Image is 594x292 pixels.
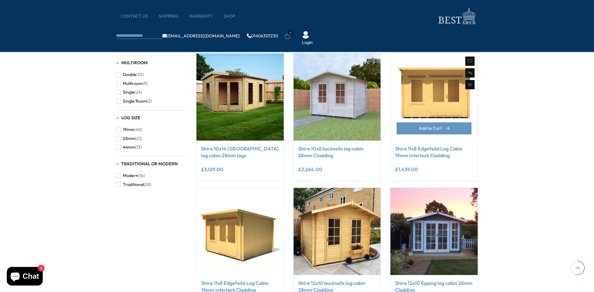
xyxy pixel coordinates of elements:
[123,182,144,187] span: Traditional
[134,127,142,132] span: (40)
[116,171,145,180] button: Modern
[121,13,154,19] a: CONTACT US
[419,126,442,130] span: Add to Cart
[196,53,284,141] img: Shire 10x14 Rivington Corner log cabin 28mm logs - Best Shed
[435,6,478,26] img: logo
[135,136,142,141] span: (21)
[390,53,478,141] img: Shire 11x8 Edgefeild Log Cabin 19mm interlock Cladding - Best Shed
[116,180,151,189] button: Traditional
[159,13,184,19] a: Shipping
[143,81,148,86] span: (9)
[116,79,148,88] button: Multiroom
[116,134,142,143] button: 28mm
[123,145,135,150] span: 44mm
[116,125,142,134] button: 19mm
[116,70,144,79] button: Double
[395,167,418,172] ins: £1,439.00
[121,115,140,121] span: Log Size
[395,145,473,159] a: Shire 11x8 Edgefeild Log Cabin 19mm interlock Cladding
[116,143,142,152] button: 44mm
[302,40,313,46] a: Login
[284,33,291,39] a: 0
[123,99,147,104] span: Single Room
[224,13,241,19] a: Shop
[121,161,178,167] span: Traditional or Modern
[390,188,478,275] img: Shire 12x10 Epping log cabin 28mm Cladding - Best Shed
[123,127,134,132] span: 19mm
[123,136,135,141] span: 28mm
[135,90,142,95] span: (24)
[162,34,240,38] a: [EMAIL_ADDRESS][DOMAIN_NAME]
[298,167,322,172] ins: £2,264.00
[123,72,136,77] span: Double
[116,97,152,106] button: Single Room
[121,60,148,66] span: Multiroom
[5,267,45,287] inbox-online-store-chat: Shopify online store chat
[135,145,142,150] span: (13)
[144,182,151,187] span: (28)
[298,145,376,159] a: Shire 10x8 bucknells log cabin 28mm Cladding
[196,188,284,275] img: Shire 11x8 Edgefeild Log Cabin 19mm interlock Cladding - Best Shed
[201,145,279,159] a: Shire 10x14 [GEOGRAPHIC_DATA] log cabin 28mm logs
[397,122,471,134] button: Add to Cart
[294,188,381,275] img: Shire 12x10 bucknells log cabin 28mm Cladding - Best Shed
[123,90,135,95] span: Single
[288,30,293,35] span: 0
[247,34,278,38] a: 01406307230
[147,99,152,104] span: (2)
[123,81,143,86] span: Multiroom
[189,13,219,19] a: Warranty
[302,31,309,39] img: User Icon
[201,167,223,172] ins: £3,129.00
[138,173,145,178] span: (16)
[136,72,144,77] span: (32)
[123,173,138,178] span: Modern
[116,88,142,97] button: Single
